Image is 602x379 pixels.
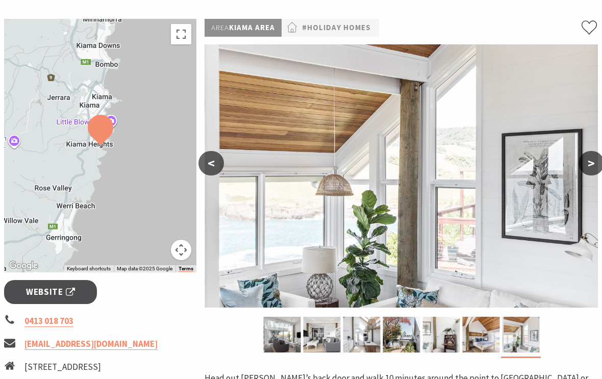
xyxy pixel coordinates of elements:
[24,338,158,350] a: [EMAIL_ADDRESS][DOMAIN_NAME]
[302,21,371,34] a: #Holiday Homes
[4,280,97,304] a: Website
[24,360,123,374] li: [STREET_ADDRESS]
[211,22,229,32] span: Area
[7,259,40,272] img: Google
[171,240,191,260] button: Map camera controls
[67,265,111,272] button: Keyboard shortcuts
[179,266,193,272] a: Terms (opens in new tab)
[198,151,224,175] button: <
[24,315,73,327] a: 0413 018 703
[7,259,40,272] a: Click to see this area on Google Maps
[171,24,191,44] button: Toggle fullscreen view
[205,19,282,37] p: Kiama Area
[117,266,172,271] span: Map data ©2025 Google
[26,285,75,299] span: Website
